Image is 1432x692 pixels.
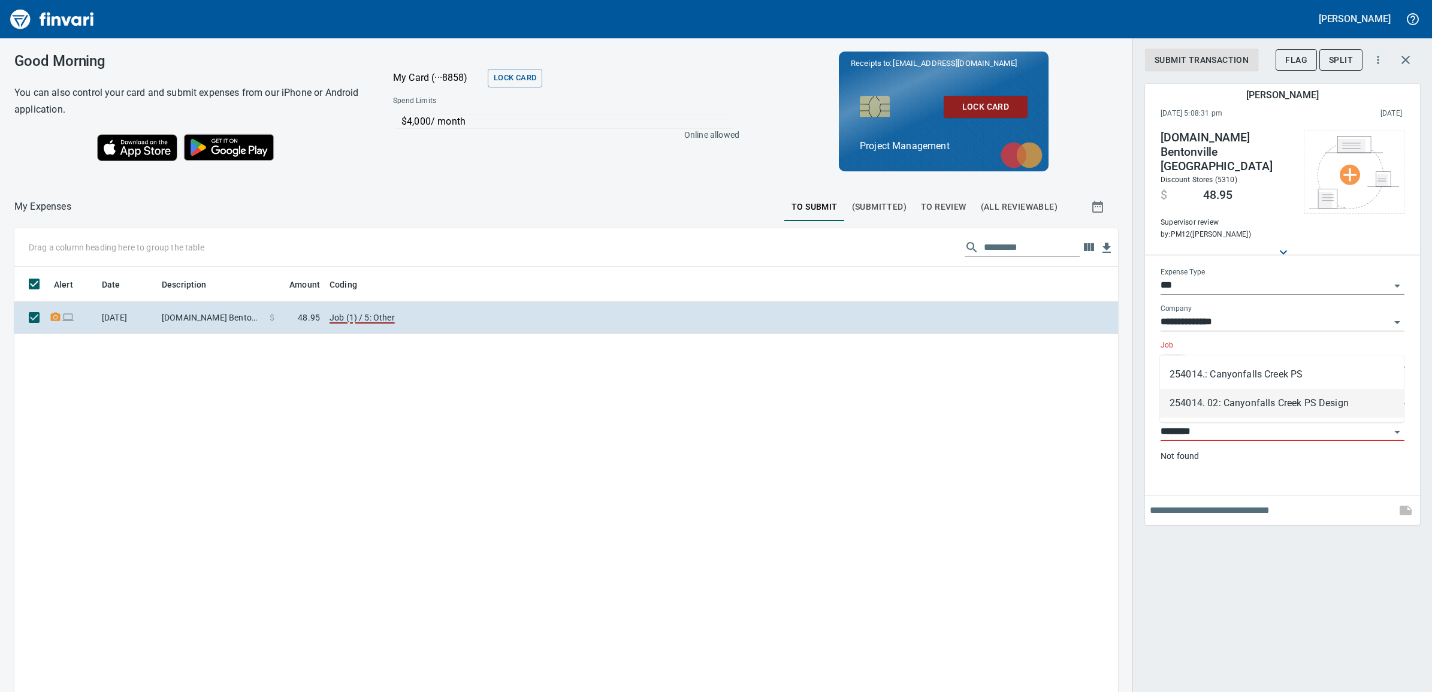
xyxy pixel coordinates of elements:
h6: You can also control your card and submit expenses from our iPhone or Android application. [14,84,363,118]
span: (Submitted) [852,200,907,214]
span: Date [102,277,120,292]
span: Description [162,277,207,292]
li: 254014.: Canyonfalls Creek PS [1160,360,1404,389]
span: Amount [289,277,320,292]
button: More [1365,47,1391,73]
h3: Good Morning [14,53,363,69]
li: 254014. 02: Canyonfalls Creek PS Design [1160,389,1404,418]
span: Submit Transaction [1155,53,1249,68]
button: Open [1389,277,1406,294]
img: mastercard.svg [995,136,1049,174]
img: Get it on Google Play [177,128,280,167]
span: Lock Card [953,99,1018,114]
p: Drag a column heading here to group the table [29,241,204,253]
span: $ [1161,188,1167,203]
span: [EMAIL_ADDRESS][DOMAIN_NAME] [892,58,1017,69]
p: Receipts to: [851,58,1037,69]
button: Download Table [1098,239,1116,257]
span: [DATE] 5:08:31 pm [1161,108,1301,120]
label: Job [1161,342,1173,349]
button: Close transaction [1391,46,1420,74]
button: Split [1319,49,1362,71]
label: Company [1161,305,1192,312]
button: Open [1389,424,1406,440]
span: Split [1329,53,1353,68]
button: Close [1389,350,1406,367]
span: Date [102,277,136,292]
span: Amount [274,277,320,292]
span: To Review [921,200,966,214]
label: Expense Type [1161,268,1205,276]
button: Choose columns to display [1080,238,1098,256]
td: Job (1) / 5: Other [325,302,624,334]
span: This records your note into the expense [1391,496,1420,525]
span: $ [270,312,274,324]
p: Not found [1161,450,1404,462]
button: Submit Transaction [1145,49,1258,71]
button: Lock Card [488,69,542,87]
p: Project Management [860,139,1028,153]
h4: [DOMAIN_NAME] Bentonville [GEOGRAPHIC_DATA] [1161,131,1292,174]
span: Supervisor review by: PM12 ([PERSON_NAME]) [1161,217,1292,241]
span: Discount Stores (5310) [1161,176,1237,184]
span: Alert [54,277,73,292]
button: Lock Card [944,96,1028,118]
span: Receipt Required [49,313,62,321]
span: (All Reviewable) [981,200,1058,214]
span: Alert [54,277,89,292]
span: Spend Limits [393,95,587,107]
nav: breadcrumb [14,200,71,214]
span: To Submit [791,200,838,214]
button: Flag [1276,49,1317,71]
span: This charge was settled by the merchant and appears on the 2025/08/30 statement. [1301,108,1402,120]
button: Show transactions within a particular date range [1080,192,1118,221]
p: My Card (···8858) [393,71,483,85]
p: My Expenses [14,200,71,214]
span: 48.95 [298,312,320,324]
img: Select file [1309,136,1399,208]
td: [DATE] [97,302,157,334]
span: Online transaction [62,313,74,321]
p: $4,000 / month [401,114,733,129]
span: 48.95 [1203,188,1232,203]
td: [DOMAIN_NAME] Bentonville [GEOGRAPHIC_DATA] [157,302,265,334]
h5: [PERSON_NAME] [1319,13,1391,25]
img: Finvari [7,5,97,34]
span: Description [162,277,222,292]
span: Flag [1285,53,1307,68]
span: Coding [330,277,373,292]
span: Coding [330,277,357,292]
p: Online allowed [383,129,739,141]
img: Download on the App Store [97,134,177,161]
button: Open [1389,314,1406,331]
h5: [PERSON_NAME] [1246,89,1318,101]
button: [PERSON_NAME] [1316,10,1394,28]
span: Lock Card [494,71,536,85]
